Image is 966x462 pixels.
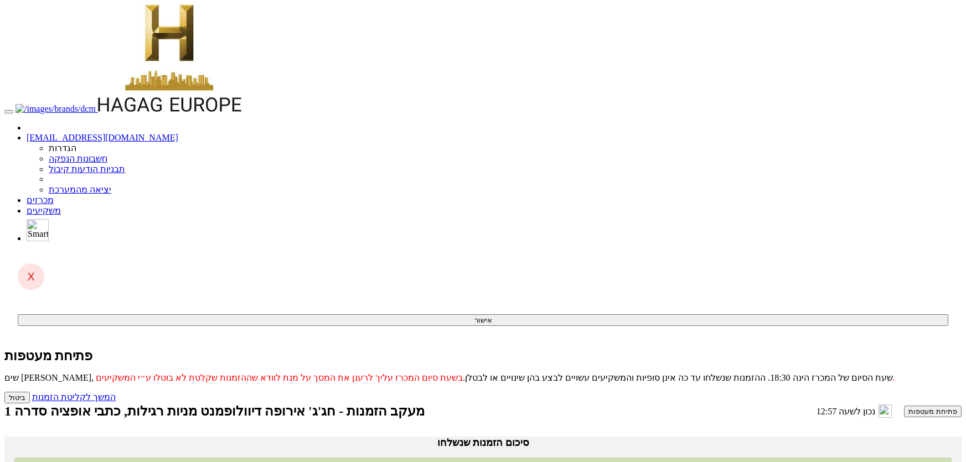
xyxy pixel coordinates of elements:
h1: מעקב הזמנות - חג'ג' אירופה דיוולופמנט מניות רגילות, כתבי אופציה סדרה 1 [4,403,425,419]
a: תבניות הודעות קיבול [49,164,125,174]
span: X [27,270,35,283]
button: פתיחת מעטפות [904,406,962,417]
a: יציאה מהמערכת [49,185,111,194]
a: מכרזים [27,195,54,205]
button: אישור [18,314,948,326]
a: משקיעים [27,206,61,215]
h1: פתיחת מעטפות [4,348,962,364]
li: הגדרות [49,143,962,153]
p: שים [PERSON_NAME], שעת הסיום של המכרז הינה 18:30. ההזמנות שנשלחו עד כה אינן סופיות והמשקיעים עשוי... [4,372,962,383]
a: המשך לקליטת הזמנות [32,392,116,402]
span: סיכום הזמנות שנשלחו [437,437,529,448]
span: בשעת סיום המכרז עליך לרענן את המסך על מנת לוודא שההזמנות שקלטת לא בוטלו ע״י המשקיעים. [96,373,895,382]
img: refresh-icon.png [879,404,892,418]
a: [EMAIL_ADDRESS][DOMAIN_NAME] [27,133,178,142]
p: נכון לשעה 12:57 [817,404,875,418]
a: חשבונות הנפקה [49,154,107,163]
img: חג'ג' אירופה דיוולופמנט - מניות (רגילות), כתבי אופציה (סדרה 1) [98,4,241,112]
img: סמארטבול - מערכת לניהול הנפקות [27,219,49,241]
button: ביטול [4,392,30,403]
img: דיסקונט קפיטל חיתום בע"מ [16,104,96,114]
